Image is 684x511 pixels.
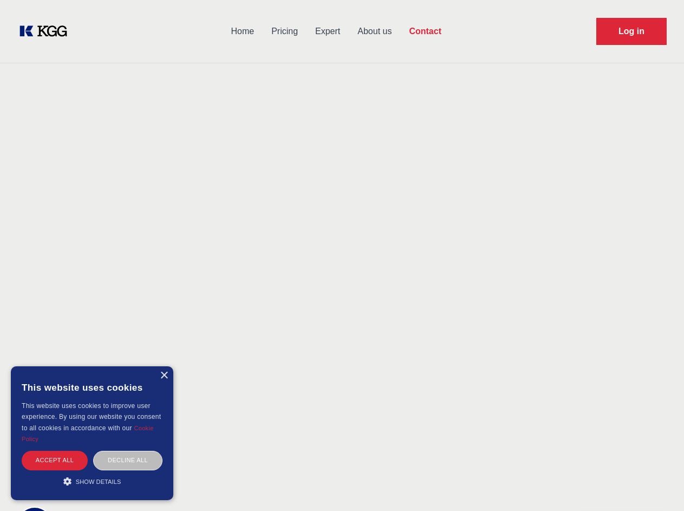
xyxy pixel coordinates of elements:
span: Show details [76,478,121,485]
a: Expert [307,17,349,46]
div: Decline all [93,451,162,470]
div: This website uses cookies [22,374,162,400]
div: Accept all [22,451,88,470]
span: This website uses cookies to improve user experience. By using our website you consent to all coo... [22,402,161,432]
a: Home [222,17,263,46]
a: Request Demo [596,18,667,45]
a: Cookie Policy [22,425,154,442]
div: Close [160,372,168,380]
a: KOL Knowledge Platform: Talk to Key External Experts (KEE) [17,23,76,40]
a: About us [349,17,400,46]
iframe: Chat Widget [630,459,684,511]
a: Contact [400,17,450,46]
a: Pricing [263,17,307,46]
div: Show details [22,476,162,487]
